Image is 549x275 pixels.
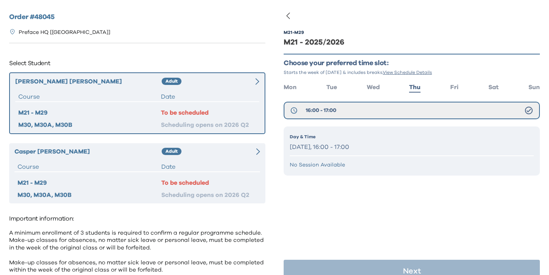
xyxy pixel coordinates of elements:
div: Date [161,92,256,101]
div: M21 - M29 [284,29,304,35]
div: Course [18,92,161,101]
h2: Order # 48045 [9,12,265,22]
div: Course [18,162,161,171]
span: Wed [367,84,380,90]
span: Sun [528,84,540,90]
div: [PERSON_NAME] [PERSON_NAME] [15,77,162,86]
p: Choose your preferred time slot: [284,59,540,68]
span: 16:00 - 17:00 [306,107,336,114]
div: M30, M30A, M30B [18,190,161,200]
p: [DATE], 16:00 - 17:00 [290,142,534,153]
p: Important information: [9,213,265,225]
div: To be scheduled [161,108,256,117]
p: Next [403,267,421,275]
span: Sat [488,84,499,90]
div: M30, M30A, M30B [18,120,161,130]
div: M21 - M29 [18,108,161,117]
div: M21 - 2025/2026 [284,37,540,48]
p: Preface HQ [[GEOGRAPHIC_DATA]] [19,29,110,37]
p: Day & Time [290,133,534,140]
span: Fri [450,84,459,90]
p: A minimum enrollment of 3 students is required to confirm a regular programme schedule. Make-up c... [9,229,265,274]
div: Scheduling opens on 2026 Q2 [161,120,256,130]
p: Starts the week of [DATE] & includes breaks. [284,69,540,75]
div: Date [161,162,257,171]
div: M21 - M29 [18,178,161,187]
div: Casper [PERSON_NAME] [14,147,162,156]
p: No Session Available [290,161,534,169]
div: Adult [162,148,181,155]
span: Thu [409,84,421,90]
span: Tue [326,84,337,90]
div: Scheduling opens on 2026 Q2 [161,190,257,200]
button: 16:00 - 17:00 [284,102,540,119]
p: Select Student [9,57,265,69]
span: Mon [284,84,297,90]
span: View Schedule Details [383,70,432,75]
div: Adult [162,78,181,85]
div: To be scheduled [161,178,257,187]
